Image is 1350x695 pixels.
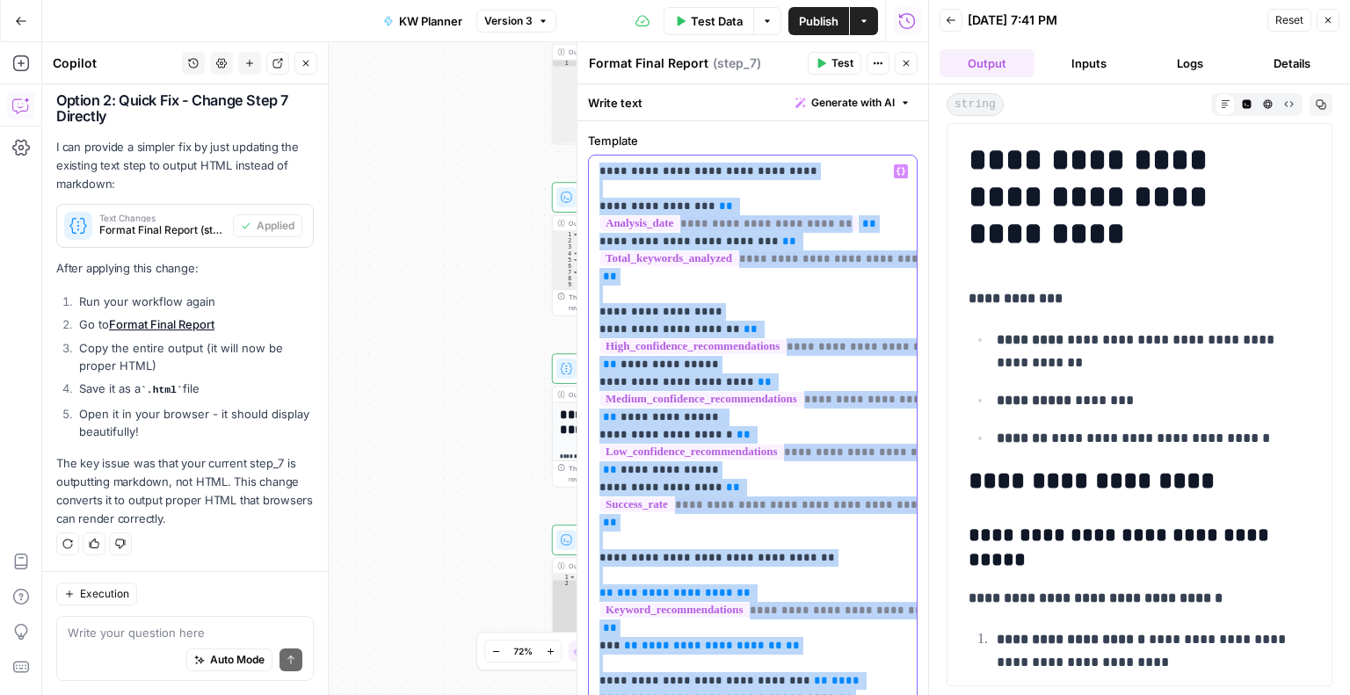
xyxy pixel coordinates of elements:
[808,52,861,75] button: Test
[1275,12,1303,28] span: Reset
[141,385,183,395] code: .html
[484,13,533,29] span: Version 3
[1143,49,1238,77] button: Logs
[99,214,226,222] span: Text Changes
[75,405,314,440] li: Open it in your browser - it should display beautifully!
[552,525,747,658] div: Run Code · PythonCreate Downloadable HTML FileStep 9Output{ "download_url":"data:text/html;charse...
[476,10,556,33] button: Version 3
[577,84,928,120] div: Write text
[373,7,473,35] button: KW Planner
[553,244,580,250] div: 3
[56,583,137,605] button: Execution
[56,138,314,193] p: I can provide a simpler fix by just updating the existing text step to output HTML instead of mar...
[99,222,226,238] span: Format Final Report (step_7)
[75,315,314,333] li: Go to
[553,231,580,237] div: 1
[399,12,462,30] span: KW Planner
[788,7,849,35] button: Publish
[80,586,129,602] span: Execution
[513,644,533,658] span: 72%
[947,93,1004,116] span: string
[553,288,580,294] div: 10
[1267,9,1311,32] button: Reset
[553,60,577,66] div: 1
[553,269,580,275] div: 7
[811,95,895,111] span: Generate with AI
[553,275,580,281] div: 8
[588,132,918,149] label: Template
[713,54,761,72] span: ( step_7 )
[56,259,314,278] p: After applying this change:
[691,12,743,30] span: Test Data
[553,257,580,263] div: 5
[56,454,314,529] p: The key issue was that your current step_7 is outputting markdown, not HTML. This change converts...
[75,339,314,374] li: Copy the entire output (it will now be proper HTML)
[553,282,580,288] div: 9
[553,237,580,243] div: 2
[56,92,314,125] h2: Option 2: Quick Fix - Change Step 7 Directly
[552,182,747,315] div: Run Code · PythonCompile Final Recommendations ReportStep 6Output{ "analysis_date":"[DATE]", "tot...
[553,250,580,257] div: 4
[940,49,1034,77] button: Output
[109,317,214,331] a: Format Final Report
[1042,49,1136,77] button: Inputs
[257,218,294,234] span: Applied
[1245,49,1339,77] button: Details
[589,54,708,72] textarea: Format Final Report
[233,214,302,237] button: Applied
[75,293,314,310] li: Run your workflow again
[788,91,918,114] button: Generate with AI
[552,11,747,144] div: Output[]
[664,7,753,35] button: Test Data
[553,263,580,269] div: 6
[210,652,265,668] span: Auto Mode
[53,54,177,72] div: Copilot
[831,55,853,71] span: Test
[553,574,577,580] div: 1
[186,648,272,671] button: Auto Mode
[75,380,314,399] li: Save it as a file
[799,12,838,30] span: Publish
